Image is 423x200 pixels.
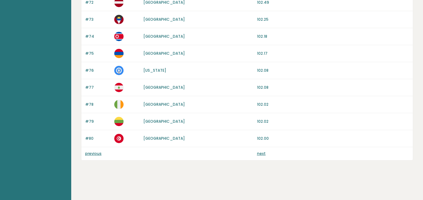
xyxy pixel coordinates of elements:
[85,51,111,56] p: #75
[257,119,409,124] p: 102.02
[114,100,124,109] img: ie.svg
[257,51,409,56] p: 102.17
[143,68,166,73] a: [US_STATE]
[257,34,409,39] p: 102.18
[85,136,111,141] p: #80
[85,151,102,156] a: previous
[143,85,185,90] a: [GEOGRAPHIC_DATA]
[257,17,409,22] p: 102.25
[85,85,111,90] p: #77
[257,68,409,73] p: 102.08
[257,85,409,90] p: 102.08
[114,83,124,92] img: lb.svg
[143,102,185,107] a: [GEOGRAPHIC_DATA]
[114,32,124,41] img: kp.svg
[114,15,124,24] img: ag.svg
[114,49,124,58] img: am.svg
[114,66,124,75] img: mp.svg
[143,17,185,22] a: [GEOGRAPHIC_DATA]
[114,134,124,143] img: tn.svg
[143,51,185,56] a: [GEOGRAPHIC_DATA]
[257,151,266,156] a: next
[85,68,111,73] p: #76
[143,136,185,141] a: [GEOGRAPHIC_DATA]
[85,102,111,107] p: #78
[114,117,124,126] img: lt.svg
[85,17,111,22] p: #73
[257,136,409,141] p: 102.00
[85,34,111,39] p: #74
[257,102,409,107] p: 102.02
[85,119,111,124] p: #79
[143,119,185,124] a: [GEOGRAPHIC_DATA]
[143,34,185,39] a: [GEOGRAPHIC_DATA]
